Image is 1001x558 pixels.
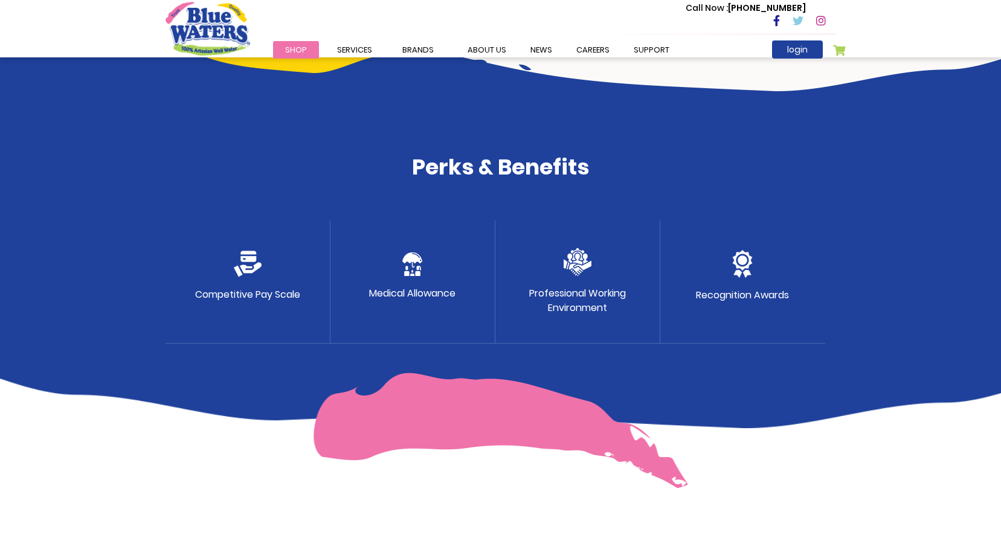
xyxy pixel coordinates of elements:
[166,154,836,180] h4: Perks & Benefits
[518,41,564,59] a: News
[402,44,434,56] span: Brands
[686,2,728,14] span: Call Now :
[402,252,422,276] img: protect.png
[529,286,626,315] p: Professional Working Environment
[337,44,372,56] span: Services
[732,250,753,278] img: medal.png
[313,373,688,489] img: benefit-pink-curve.png
[564,248,591,276] img: team.png
[622,41,681,59] a: support
[696,288,789,303] p: Recognition Awards
[234,251,262,277] img: credit-card.png
[166,2,250,55] a: store logo
[686,2,806,14] p: [PHONE_NUMBER]
[772,40,823,59] a: login
[195,287,300,302] p: Competitive Pay Scale
[564,41,622,59] a: careers
[369,286,455,301] p: Medical Allowance
[285,44,307,56] span: Shop
[455,41,518,59] a: about us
